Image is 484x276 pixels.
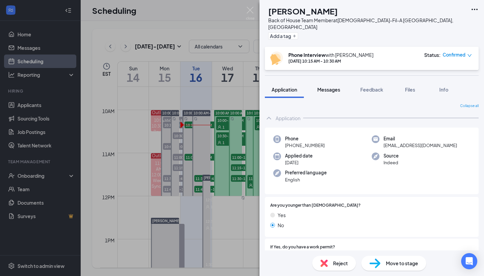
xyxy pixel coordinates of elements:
span: Confirmed [443,51,466,58]
span: Messages [317,87,340,93]
svg: Ellipses [471,5,479,13]
span: Application [272,87,297,93]
svg: ChevronUp [265,114,273,122]
div: Open Intercom Messenger [461,253,477,269]
span: Email [384,135,457,142]
span: Yes [278,211,286,219]
svg: Plus [292,34,296,38]
span: [EMAIL_ADDRESS][DOMAIN_NAME] [384,142,457,149]
span: Move to stage [386,260,418,267]
div: Status : [424,51,441,58]
span: Files [405,87,415,93]
div: with [PERSON_NAME] [288,51,373,58]
span: Source [384,152,399,159]
span: Phone [285,135,325,142]
span: English [285,176,327,183]
span: down [467,53,472,58]
span: If Yes, do you have a work permit? [270,244,335,250]
div: Application [276,115,300,122]
div: Back of House Team Member at [DEMOGRAPHIC_DATA]-Fil-A [GEOGRAPHIC_DATA], [GEOGRAPHIC_DATA] [268,17,467,30]
span: Applied date [285,152,313,159]
span: Indeed [384,159,399,166]
span: Feedback [360,87,383,93]
span: Preferred language [285,169,327,176]
span: Are you younger than [DEMOGRAPHIC_DATA]? [270,202,361,209]
div: [DATE] 10:15 AM - 10:30 AM [288,58,373,64]
span: Collapse all [460,103,479,109]
span: [DATE] [285,159,313,166]
h1: [PERSON_NAME] [268,5,338,17]
span: Info [439,87,448,93]
button: PlusAdd a tag [268,32,298,39]
span: [PHONE_NUMBER] [285,142,325,149]
span: No [278,221,284,229]
span: Reject [333,260,348,267]
b: Phone Interview [288,52,325,58]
